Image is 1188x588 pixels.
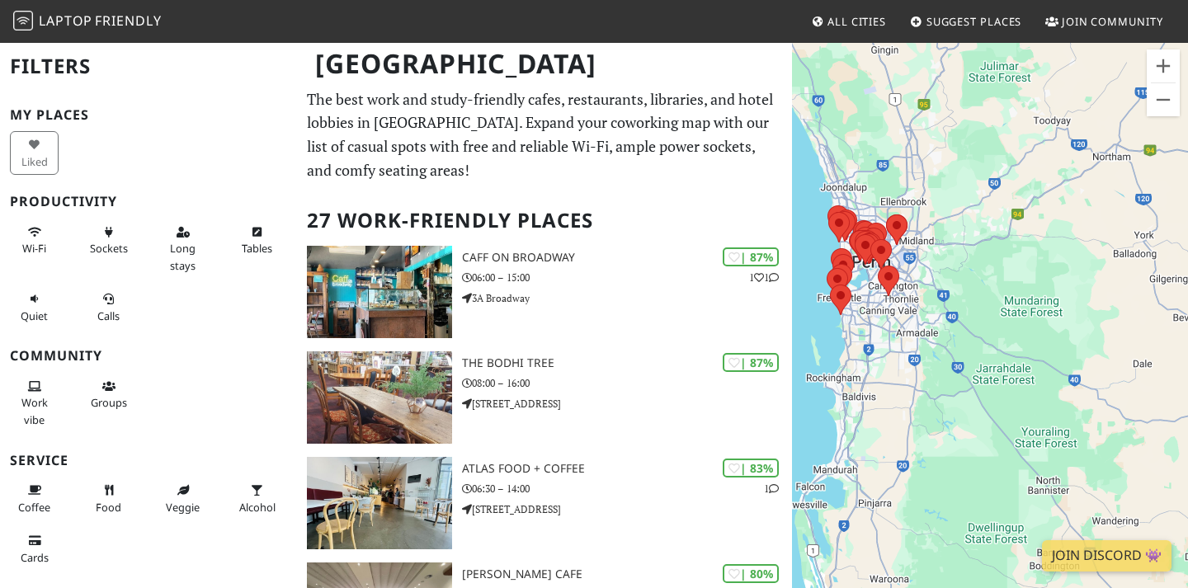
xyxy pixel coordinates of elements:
button: Cards [10,527,59,571]
button: Long stays [158,219,207,279]
div: | 80% [723,564,779,583]
h3: The Bodhi Tree [462,356,792,370]
a: Join Community [1039,7,1170,36]
a: Atlas Food + Coffee | 83% 1 Atlas Food + Coffee 06:30 – 14:00 [STREET_ADDRESS] [297,457,792,549]
img: Atlas Food + Coffee [307,457,452,549]
span: Work-friendly tables [242,241,272,256]
h3: Service [10,453,287,468]
span: Video/audio calls [97,308,120,323]
button: Work vibe [10,373,59,433]
button: Veggie [158,477,207,520]
h2: 27 Work-Friendly Places [307,195,782,246]
span: Food [96,500,121,515]
div: | 87% [723,353,779,372]
h2: Filters [10,41,287,92]
h3: Caff on Broadway [462,251,792,265]
a: LaptopFriendly LaptopFriendly [13,7,162,36]
button: Quiet [10,285,59,329]
button: Zoom out [1147,83,1180,116]
button: Coffee [10,477,59,520]
button: Alcohol [233,477,281,520]
span: Join Community [1062,14,1163,29]
span: Coffee [18,500,50,515]
button: Food [84,477,133,520]
span: Stable Wi-Fi [22,241,46,256]
p: 1 [764,481,779,496]
span: Quiet [21,308,48,323]
button: Sockets [84,219,133,262]
span: Credit cards [21,550,49,565]
p: 3A Broadway [462,290,792,306]
h3: Atlas Food + Coffee [462,462,792,476]
span: All Cities [827,14,886,29]
h1: [GEOGRAPHIC_DATA] [302,41,789,87]
h3: Productivity [10,194,287,209]
span: Power sockets [90,241,128,256]
span: People working [21,395,48,426]
button: Zoom in [1147,49,1180,82]
img: The Bodhi Tree [307,351,452,444]
h3: My Places [10,107,287,123]
p: 08:00 – 16:00 [462,375,792,391]
span: Group tables [91,395,127,410]
p: The best work and study-friendly cafes, restaurants, libraries, and hotel lobbies in [GEOGRAPHIC_... [307,87,782,182]
button: Calls [84,285,133,329]
div: | 87% [723,247,779,266]
button: Tables [233,219,281,262]
span: Veggie [166,500,200,515]
p: 1 1 [749,270,779,285]
a: The Bodhi Tree | 87% The Bodhi Tree 08:00 – 16:00 [STREET_ADDRESS] [297,351,792,444]
button: Wi-Fi [10,219,59,262]
a: Suggest Places [903,7,1029,36]
button: Groups [84,373,133,416]
span: Suggest Places [926,14,1022,29]
img: LaptopFriendly [13,11,33,31]
p: [STREET_ADDRESS] [462,501,792,517]
p: [STREET_ADDRESS] [462,396,792,412]
span: Long stays [170,241,196,272]
h3: Community [10,348,287,364]
p: 06:30 – 14:00 [462,481,792,496]
p: 06:00 – 15:00 [462,270,792,285]
img: Caff on Broadway [307,246,452,338]
span: Friendly [95,12,161,30]
div: | 83% [723,459,779,477]
span: Alcohol [239,500,276,515]
h3: [PERSON_NAME] Cafe [462,567,792,581]
span: Laptop [39,12,92,30]
a: Join Discord 👾 [1042,540,1171,572]
a: Caff on Broadway | 87% 11 Caff on Broadway 06:00 – 15:00 3A Broadway [297,246,792,338]
a: All Cities [804,7,893,36]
